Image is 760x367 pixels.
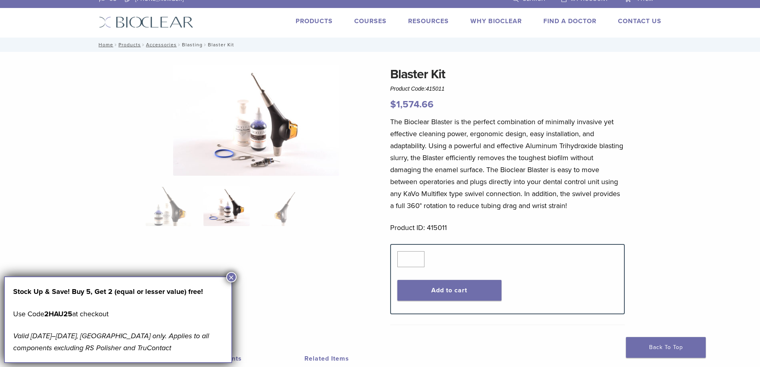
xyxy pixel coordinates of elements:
[390,222,625,234] p: Product ID: 415011
[262,186,308,226] img: Blaster Kit - Image 3
[118,42,141,48] a: Products
[13,331,209,352] em: Valid [DATE]–[DATE], [GEOGRAPHIC_DATA] only. Applies to all components excluding RS Polisher and ...
[203,43,208,47] span: /
[93,38,667,52] nav: Blaster Kit
[296,17,333,25] a: Products
[390,99,434,110] bdi: 1,574.66
[146,186,191,226] img: Bioclear-Blaster-Kit-Simplified-1-e1548850725122-324x324.jpg
[96,42,113,48] a: Home
[626,337,706,358] a: Back To Top
[173,65,339,176] img: Blaster Kit - Image 2
[13,287,203,296] strong: Stock Up & Save! Buy 5, Get 2 (equal or lesser value) free!
[390,99,396,110] span: $
[618,17,661,25] a: Contact Us
[397,280,501,301] button: Add to cart
[141,43,146,47] span: /
[226,272,237,282] button: Close
[390,65,625,84] h1: Blaster Kit
[408,17,449,25] a: Resources
[543,17,596,25] a: Find A Doctor
[13,308,223,320] p: Use Code at checkout
[203,186,249,226] img: Blaster Kit - Image 2
[44,309,72,318] strong: 2HAU25
[390,116,625,212] p: The Bioclear Blaster is the perfect combination of minimally invasive yet effective cleaning powe...
[470,17,522,25] a: Why Bioclear
[113,43,118,47] span: /
[354,17,387,25] a: Courses
[146,42,177,48] a: Accessories
[177,43,182,47] span: /
[99,16,193,28] img: Bioclear
[426,85,445,92] span: 415011
[390,85,444,92] span: Product Code:
[182,42,203,48] a: Blasting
